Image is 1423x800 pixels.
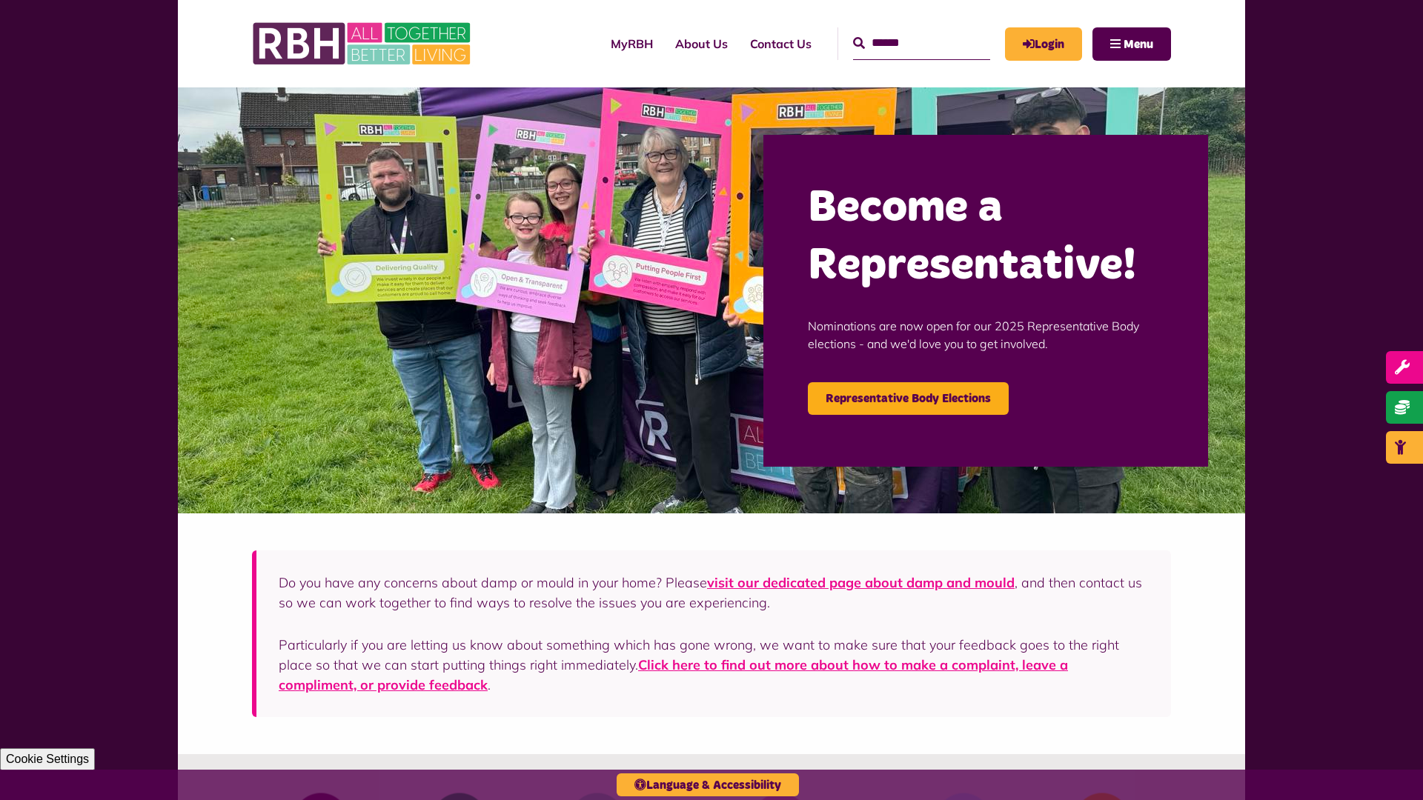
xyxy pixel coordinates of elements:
img: RBH [252,15,474,73]
span: Menu [1124,39,1153,50]
p: Nominations are now open for our 2025 Representative Body elections - and we'd love you to get in... [808,295,1164,375]
button: Navigation [1092,27,1171,61]
a: visit our dedicated page about damp and mould [707,574,1015,591]
h2: Become a Representative! [808,179,1164,295]
a: MyRBH [600,24,664,64]
a: Representative Body Elections [808,382,1009,415]
p: Particularly if you are letting us know about something which has gone wrong, we want to make sur... [279,635,1149,695]
a: Contact Us [739,24,823,64]
a: About Us [664,24,739,64]
a: Click here to find out more about how to make a complaint, leave a compliment, or provide feedback [279,656,1068,693]
p: Do you have any concerns about damp or mould in your home? Please , and then contact us so we can... [279,573,1149,613]
a: MyRBH [1005,27,1082,61]
button: Language & Accessibility [617,773,799,796]
img: Image (22) [178,87,1245,513]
